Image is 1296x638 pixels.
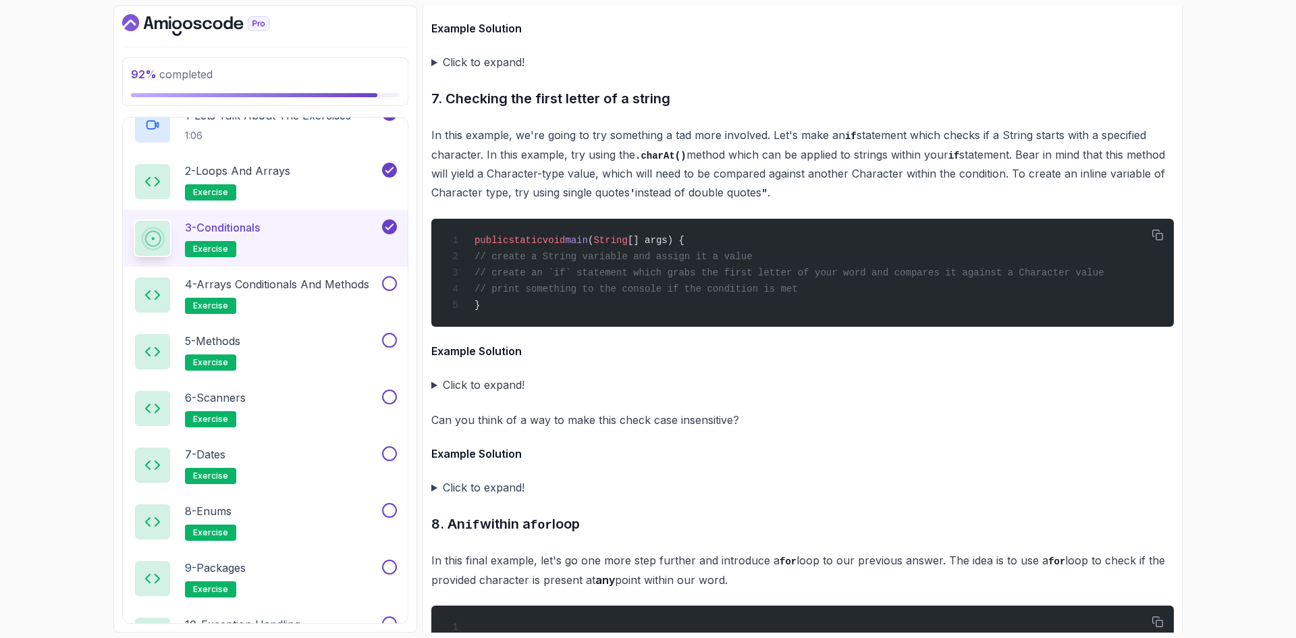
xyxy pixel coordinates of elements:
code: for [780,556,796,567]
p: 3 - Conditionals [185,219,260,236]
strong: any [595,573,615,587]
p: 10 - Exception Handling [185,616,300,633]
span: [] args) { [628,235,684,246]
p: 1:06 [185,129,351,142]
span: static [508,235,542,246]
code: ' [630,188,635,199]
span: ( [588,235,593,246]
code: if [845,131,857,142]
span: 92 % [131,68,157,81]
p: 2 - Loops and Arrays [185,163,290,179]
code: if [948,151,960,161]
summary: Click to expand! [431,375,1174,394]
a: Dashboard [122,14,300,36]
button: 8-Enumsexercise [134,503,397,541]
button: 4-Arrays Conditionals and Methodsexercise [134,276,397,314]
span: completed [131,68,213,81]
p: 7 - Dates [185,446,225,462]
span: exercise [193,471,228,481]
p: 5 - Methods [185,333,240,349]
code: " [761,188,767,199]
p: In this final example, let's go one more step further and introduce a loop to our previous answer... [431,551,1174,589]
p: 8 - Enums [185,503,232,519]
span: exercise [193,414,228,425]
p: Can you think of a way to make this check case insensitive? [431,410,1174,429]
code: if [465,519,480,532]
p: 6 - Scanners [185,390,246,406]
button: 5-Methodsexercise [134,333,397,371]
button: 3-Conditionalsexercise [134,219,397,257]
code: .charAt() [635,151,686,161]
button: 2-Loops and Arraysexercise [134,163,397,201]
span: } [475,300,480,311]
code: for [531,519,552,532]
h3: 7. Checking the first letter of a string [431,88,1174,109]
p: 9 - Packages [185,560,246,576]
summary: Click to expand! [431,53,1174,72]
p: In this example, we're going to try something a tad more involved. Let's make an statement which ... [431,126,1174,203]
span: exercise [193,187,228,198]
span: // create an `if` statement which grabs the first letter of your word and compares it against a C... [475,267,1104,278]
h4: Example Solution [431,343,1174,359]
span: // create a String variable and assign it a value [475,251,753,262]
p: 4 - Arrays Conditionals and Methods [185,276,369,292]
button: 9-Packagesexercise [134,560,397,597]
h3: 8. An within a loop [431,513,1174,535]
h4: Example Solution [431,446,1174,462]
summary: Click to expand! [431,478,1174,497]
button: 7-Datesexercise [134,446,397,484]
span: exercise [193,584,228,595]
span: main [565,235,588,246]
span: exercise [193,300,228,311]
span: // print something to the console if the condition is met [475,284,798,294]
span: void [543,235,566,246]
button: 1-Lets Talk About The Exercises1:06 [134,106,397,144]
button: 6-Scannersexercise [134,390,397,427]
h4: Example Solution [431,20,1174,36]
span: exercise [193,527,228,538]
span: String [593,235,627,246]
span: exercise [193,244,228,255]
code: for [1048,556,1065,567]
span: public [475,235,508,246]
span: exercise [193,357,228,368]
